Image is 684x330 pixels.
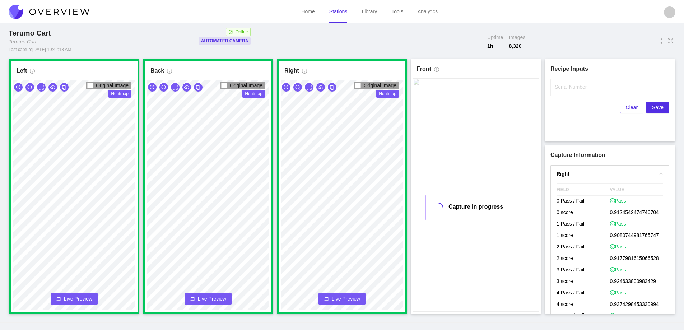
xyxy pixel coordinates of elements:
span: copy [196,85,201,90]
span: check-circle [610,198,615,203]
p: 1 score [557,230,610,242]
button: copy [194,83,203,92]
label: Serial Number [555,83,587,90]
h1: Left [17,66,27,75]
button: zoom-out [25,83,34,92]
p: 5 Pass / Fail [557,311,610,322]
p: 1 Pass / Fail [557,219,610,230]
span: Pass [610,289,626,296]
span: zoom-out [27,85,32,90]
button: expand [305,83,313,92]
span: Pass [610,266,626,273]
button: Save [646,102,669,113]
button: cloud-download [182,83,191,92]
span: check-circle [610,290,615,295]
h1: Back [150,66,164,75]
span: zoom-in [284,85,289,90]
button: copy [60,83,69,92]
span: Heatmap [108,90,131,98]
h1: Capture Information [550,151,669,159]
button: zoom-in [148,83,157,92]
span: Online [236,28,248,36]
span: VALUE [610,184,664,195]
p: Automated Camera [201,37,248,45]
button: expand [171,83,180,92]
p: 0.9080744981765747 [610,230,664,242]
span: zoom-out [161,85,166,90]
p: 0.9177981615066528 [610,253,664,265]
span: Live Preview [64,295,92,302]
span: check-circle [610,313,615,318]
span: expand [173,85,178,90]
div: Terumo Cart [9,28,53,38]
p: 4 score [557,299,610,311]
button: expand [37,83,46,92]
button: zoom-out [293,83,302,92]
img: Overview [9,5,89,19]
span: expand [307,85,312,90]
span: zoom-in [150,85,155,90]
p: 0 score [557,207,610,219]
p: 2 score [557,253,610,265]
span: Pass [610,243,626,250]
span: rollback [190,296,195,302]
span: zoom-in [16,85,21,90]
span: Uptime [487,34,503,41]
span: fullscreen [667,37,674,45]
div: Terumo Cart [9,38,36,45]
span: expand [39,85,44,90]
p: 2 Pass / Fail [557,242,610,253]
div: rightRight [551,166,669,182]
span: copy [62,85,67,90]
h1: Recipe Inputs [550,65,669,73]
button: cloud-download [48,83,57,92]
a: Home [301,9,315,14]
p: 0.9374298453330994 [610,299,664,311]
a: Analytics [418,9,438,14]
p: 0.924633800983429 [610,276,664,288]
button: zoom-in [14,83,23,92]
span: Capture in progress [448,204,503,210]
button: zoom-out [159,83,168,92]
span: rollback [56,296,61,302]
span: Save [652,103,664,111]
button: zoom-in [282,83,290,92]
span: Live Preview [332,295,360,302]
span: check-circle [229,30,233,34]
button: cloud-download [316,83,325,92]
p: 3 score [557,276,610,288]
span: cloud-download [318,85,323,90]
a: Stations [329,9,348,14]
button: copy [328,83,336,92]
button: Clear [620,102,643,113]
span: check-circle [610,267,615,272]
span: vertical-align-middle [658,37,665,45]
span: Pass [610,312,626,319]
span: right [659,172,663,176]
span: Terumo Cart [9,29,51,37]
span: 8,320 [509,42,525,50]
button: rollbackLive Preview [185,293,232,305]
span: check-circle [610,244,615,249]
a: Library [362,9,377,14]
span: 1 h [487,42,503,50]
h1: Right [284,66,299,75]
span: info-circle [30,69,35,76]
span: Clear [626,103,638,111]
h1: Front [417,65,431,73]
span: info-circle [434,67,439,75]
p: 0 Pass / Fail [557,196,610,207]
span: Original Image [96,83,129,88]
span: Heatmap [242,90,265,98]
h4: Right [557,170,655,178]
button: rollbackLive Preview [51,293,98,305]
p: 4 Pass / Fail [557,288,610,299]
span: copy [330,85,335,90]
span: Heatmap [376,90,399,98]
span: cloud-download [184,85,189,90]
span: Pass [610,197,626,204]
span: info-circle [167,69,172,76]
span: check-circle [610,221,615,226]
span: zoom-out [295,85,300,90]
div: Last capture [DATE] 10:42:18 AM [9,47,71,52]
